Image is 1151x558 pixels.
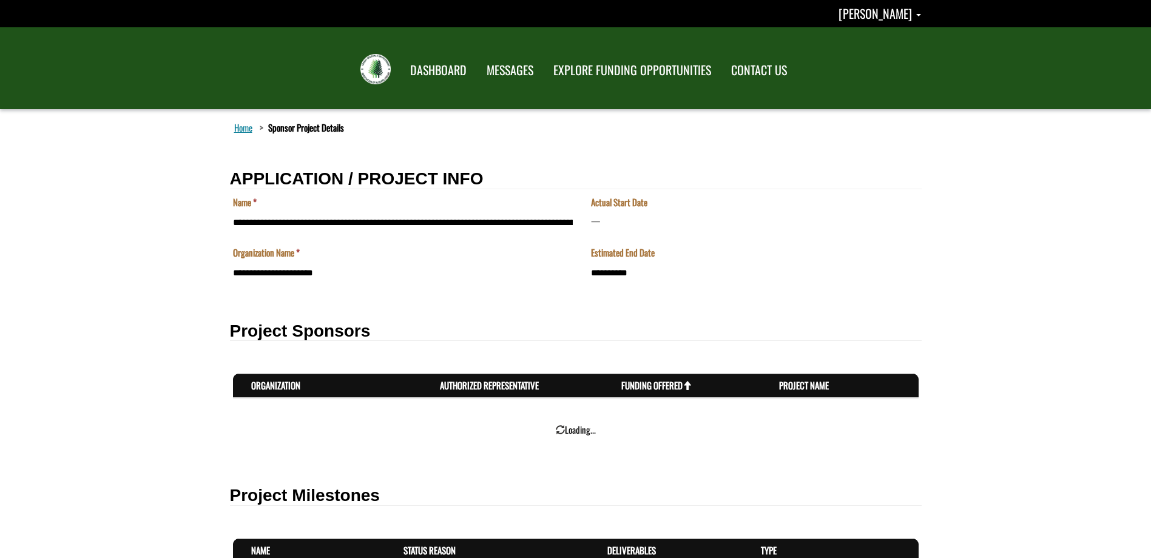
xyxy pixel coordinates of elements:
[591,246,655,259] label: Estimated End Date
[401,55,476,86] a: DASHBOARD
[779,378,829,392] a: Project Name
[230,486,922,506] h2: Project Milestones
[251,543,270,557] a: Name
[230,196,576,297] fieldset: Section
[403,543,456,557] a: Status Reason
[544,55,720,86] a: EXPLORE FUNDING OPPORTUNITIES
[233,263,573,284] input: Organization Name is a required field.
[588,196,922,297] fieldset: Section
[233,212,573,233] input: Name
[233,423,919,436] div: Loading...
[230,170,922,189] h2: APPLICATION / PROJECT INFO
[478,55,542,86] a: MESSAGES
[621,378,692,392] a: Funding Offered
[257,121,344,134] li: Sponsor Project Details
[230,348,922,462] fieldset: Section
[761,543,777,557] a: Type
[360,54,391,84] img: FRIAA Submissions Portal
[233,246,300,259] label: Organization Name
[722,55,796,86] a: CONTACT US
[440,378,539,392] a: Authorized Representative
[399,52,796,86] nav: Main Navigation
[839,4,921,22] a: Nicole Marburg
[232,119,255,135] a: Home
[251,378,300,392] a: Organization
[230,322,922,341] h2: Project Sponsors
[839,4,912,22] span: [PERSON_NAME]
[233,196,257,209] label: Name
[607,543,656,557] a: Deliverables
[591,214,600,227] div: —
[591,196,647,209] label: Actual Start Date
